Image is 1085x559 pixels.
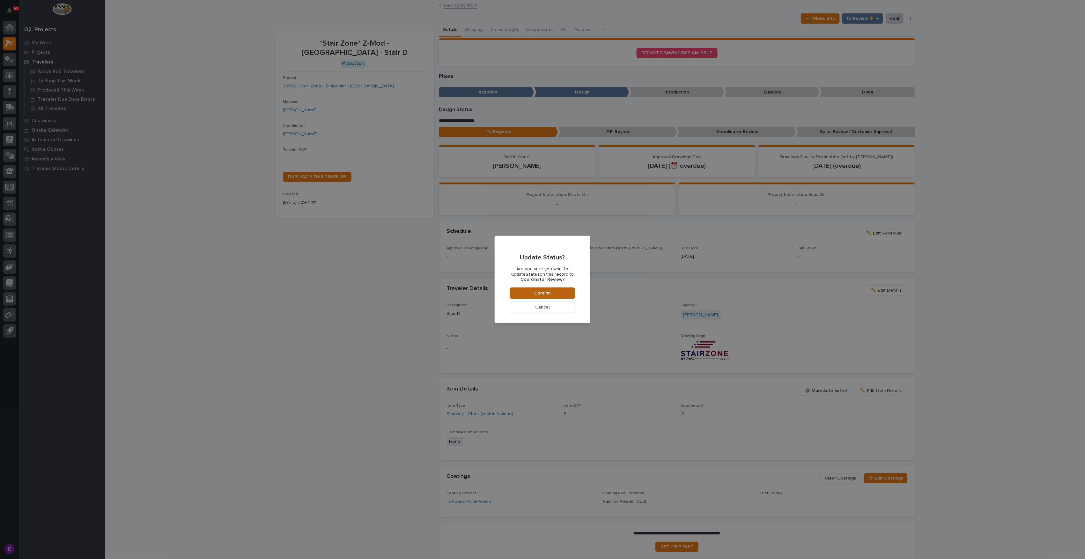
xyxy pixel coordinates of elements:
span: Cancel [535,304,550,310]
p: Update Status? [520,254,565,261]
button: Cancel [510,302,575,313]
p: Are you sure you want to update on this record to ? [510,266,575,282]
button: Confirm [510,287,575,299]
b: Status [526,272,540,277]
b: Coordinator Review [520,277,563,282]
span: Confirm [535,290,551,296]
